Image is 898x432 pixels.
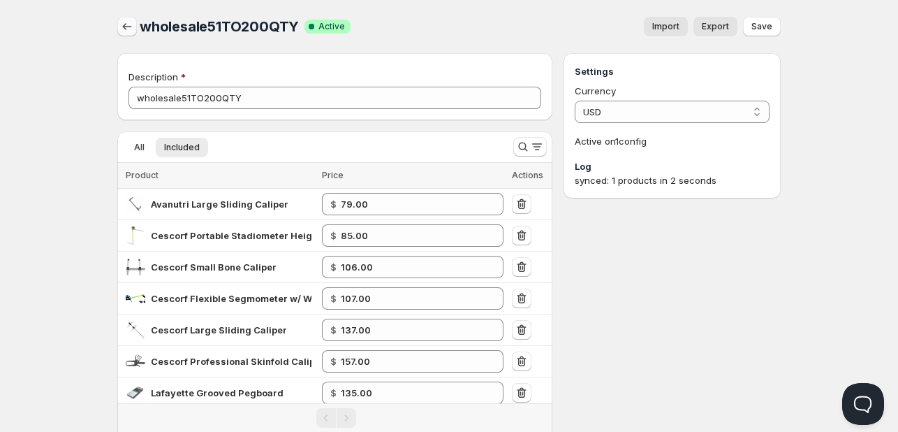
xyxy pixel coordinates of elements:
[126,170,159,180] span: Product
[330,387,337,398] strong: $
[151,386,284,400] div: Lafayette Grooved Pegboard
[117,403,552,432] nav: Pagination
[151,323,287,337] div: Cescorf Large Sliding Caliper
[151,291,311,305] div: Cescorf Flexible Segmometer w/ Wingspan
[330,293,337,304] strong: $
[513,137,547,157] button: Search and filter results
[702,21,729,32] span: Export
[128,71,178,82] span: Description
[151,229,311,243] div: Cescorf Portable Stadiometer Height Meter
[330,199,337,210] strong: $
[575,85,616,96] span: Currency
[140,18,299,35] span: wholesale51TO200QTY
[644,17,688,36] button: Import
[151,293,349,304] span: Cescorf Flexible Segmometer w/ Wingspan
[575,134,770,148] p: Active on 1 config
[151,230,351,241] span: Cescorf Portable Stadiometer Height Meter
[151,387,284,398] span: Lafayette Grooved Pegboard
[341,256,483,278] input: 145.00
[330,261,337,273] strong: $
[341,350,483,373] input: 209.00
[128,87,541,109] input: Private internal description
[693,17,737,36] a: Export
[751,21,772,32] span: Save
[743,17,781,36] button: Save
[151,354,311,368] div: Cescorf Professional Skinfold Caliper Kit
[322,170,344,180] span: Price
[330,230,337,241] strong: $
[318,21,345,32] span: Active
[842,383,884,425] iframe: Help Scout Beacon - Open
[164,142,200,153] span: Included
[151,324,287,336] span: Cescorf Large Sliding Caliper
[341,319,483,341] input: 189.00
[330,356,337,367] strong: $
[512,170,543,180] span: Actions
[330,324,337,336] strong: $
[341,382,483,404] input: 173.00
[151,261,277,273] span: Cescorf Small Bone Caliper
[151,356,339,367] span: Cescorf Professional Skinfold Caliper Kit
[652,21,679,32] span: Import
[134,142,145,153] span: All
[575,64,770,78] h3: Settings
[575,173,770,187] div: synced: 1 products in 2 seconds
[575,159,770,173] h3: Log
[151,199,288,210] span: Avanutri Large Sliding Caliper
[341,287,483,310] input: 142.00
[151,197,288,211] div: Avanutri Large Sliding Caliper
[341,193,483,215] input: 125.00
[151,260,277,274] div: Cescorf Small Bone Caliper
[341,224,483,247] input: 116.00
